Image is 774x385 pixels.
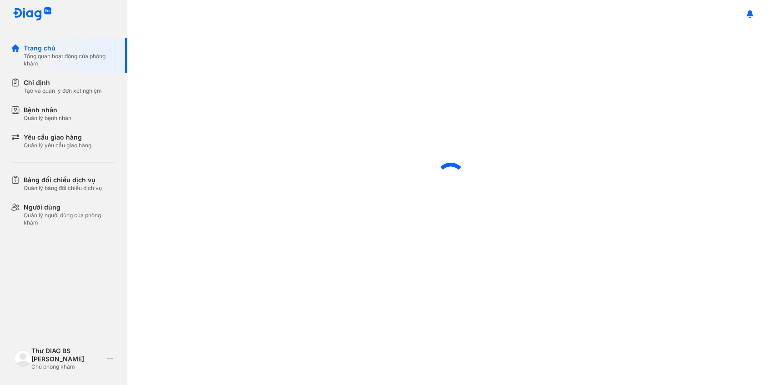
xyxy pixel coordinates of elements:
div: Tạo và quản lý đơn xét nghiệm [24,87,102,95]
div: Thư DIAG BS [PERSON_NAME] [31,347,104,363]
div: Tổng quan hoạt động của phòng khám [24,53,116,67]
img: logo [15,350,31,367]
div: Quản lý yêu cầu giao hàng [24,142,91,149]
div: Bệnh nhân [24,105,71,115]
div: Trang chủ [24,44,116,53]
div: Yêu cầu giao hàng [24,133,91,142]
div: Bảng đối chiếu dịch vụ [24,175,102,185]
div: Quản lý người dùng của phòng khám [24,212,116,226]
div: Người dùng [24,203,116,212]
img: logo [13,7,52,21]
div: Chỉ định [24,78,102,87]
div: Chủ phòng khám [31,363,104,370]
div: Quản lý bảng đối chiếu dịch vụ [24,185,102,192]
div: Quản lý bệnh nhân [24,115,71,122]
